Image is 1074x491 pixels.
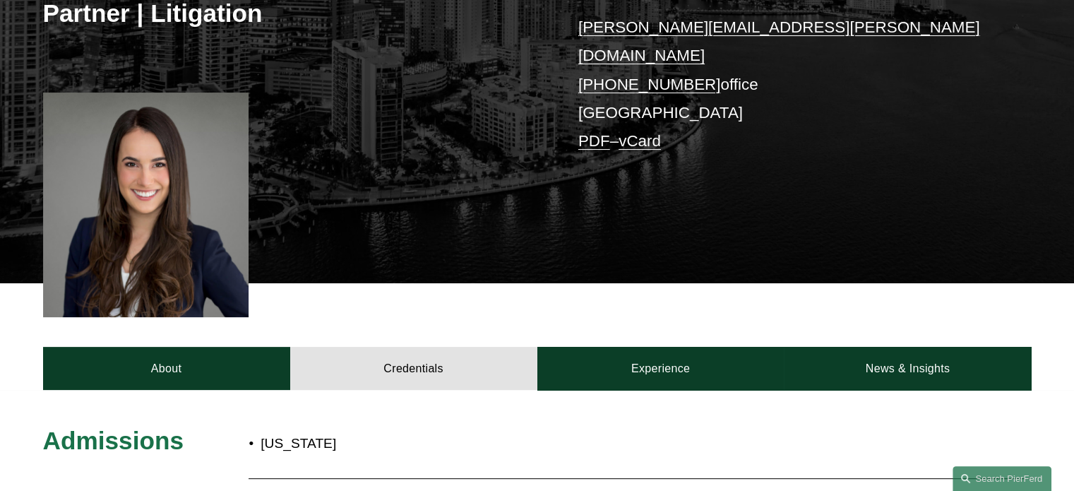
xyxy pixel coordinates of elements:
[578,13,990,156] p: office [GEOGRAPHIC_DATA] –
[261,432,619,456] p: [US_STATE]
[537,347,784,389] a: Experience
[578,132,610,150] a: PDF
[953,466,1051,491] a: Search this site
[43,347,290,389] a: About
[578,76,721,93] a: [PHONE_NUMBER]
[619,132,661,150] a: vCard
[43,427,184,454] span: Admissions
[578,18,980,64] a: [PERSON_NAME][EMAIL_ADDRESS][PERSON_NAME][DOMAIN_NAME]
[290,347,537,389] a: Credentials
[784,347,1031,389] a: News & Insights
